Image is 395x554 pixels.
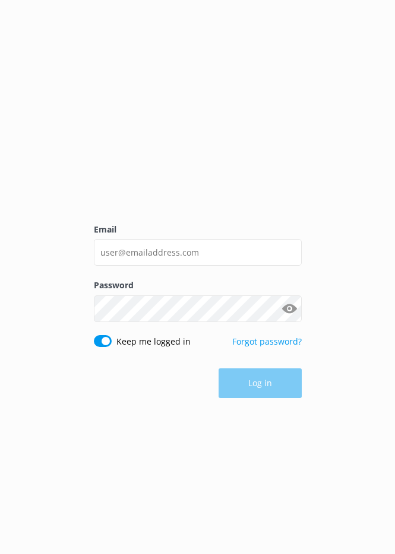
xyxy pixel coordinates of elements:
[94,223,302,236] label: Email
[232,336,302,347] a: Forgot password?
[94,239,302,266] input: user@emailaddress.com
[278,297,302,320] button: Show password
[94,279,302,292] label: Password
[116,335,191,348] label: Keep me logged in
